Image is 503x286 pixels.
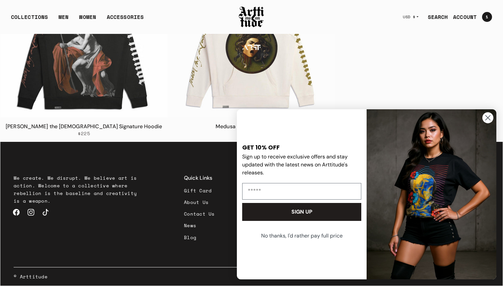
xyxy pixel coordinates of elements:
button: Close dialog [482,112,494,124]
a: About Us [184,196,215,208]
a: WOMEN [79,13,96,26]
div: FLYOUT Form [230,103,503,286]
span: $225 [78,131,90,137]
a: [PERSON_NAME] the [DEMOGRAPHIC_DATA] Signature Hoodie [6,123,162,130]
div: COLLECTIONS [11,13,48,26]
a: Blog [184,232,215,243]
a: © Arttitude [14,273,48,280]
p: We create. We disrupt. We believe art is action. Welcome to a collective where rebellion is the b... [14,174,141,205]
a: Contact Us [184,208,215,220]
button: SIGN UP [242,203,361,221]
a: Open cart [477,9,492,25]
span: GET 10% OFF [242,143,280,151]
span: USD $ [403,14,416,20]
img: Arttitude [238,6,265,28]
a: SEARCH [422,10,448,24]
button: USD $ [399,10,422,24]
a: Medusa 1.0 Signature Hoodie [216,123,287,130]
span: 1 [486,15,488,19]
a: MEN [59,13,69,26]
a: News [184,220,215,231]
input: Email [242,183,361,200]
a: TikTok [38,205,53,220]
a: Facebook [9,205,24,220]
span: Sign up to receive exclusive offers and stay updated with the latest news on Arttitude's releases. [242,153,348,176]
a: Gift Card [184,185,215,196]
ul: Main navigation [6,13,149,26]
div: ACCESSORIES [107,13,144,26]
img: 88b40c6e-4fbe-451e-b692-af676383430e.jpeg [367,109,496,279]
a: Instagram [24,205,38,220]
h3: Quick Links [184,174,215,182]
a: ACCOUNT [448,10,477,24]
button: No thanks, I'd rather pay full price [242,228,362,244]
